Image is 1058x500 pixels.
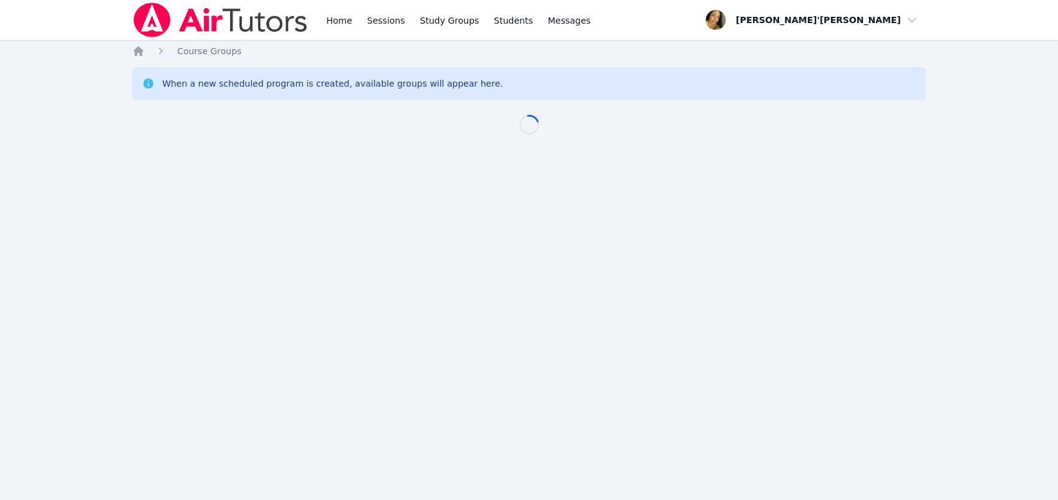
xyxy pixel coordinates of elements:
[132,45,926,57] nav: Breadcrumb
[162,77,503,90] div: When a new scheduled program is created, available groups will appear here.
[177,45,241,57] a: Course Groups
[177,46,241,56] span: Course Groups
[548,14,591,27] span: Messages
[132,2,309,37] img: Air Tutors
